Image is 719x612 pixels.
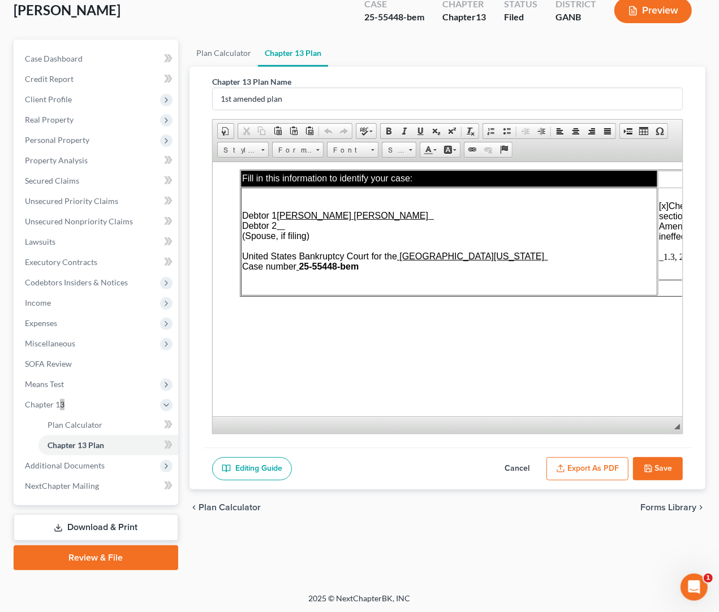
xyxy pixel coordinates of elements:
a: Chapter 13 Plan [38,435,178,455]
a: Unlink [480,142,496,157]
span: Income [25,298,51,307]
button: Forms Library chevron_right [640,503,705,512]
a: Background Color [440,142,460,157]
span: Chapter 13 Plan [48,440,104,450]
span: Resize [674,424,680,429]
span: Expenses [25,318,57,328]
a: Underline [412,124,428,138]
iframe: Rich Text Editor, document-ckeditor [213,162,682,416]
a: Paste [270,124,286,138]
a: Paste as plain text [286,124,302,138]
span: Unsecured Nonpriority Claims [25,216,133,226]
a: Insert Page Break for Printing [620,124,636,138]
a: Bold [381,124,397,138]
a: Italic [397,124,412,138]
a: Download & Print [14,514,178,541]
a: Property Analysis [16,150,178,171]
iframe: Intercom live chat [681,574,708,601]
span: [PERSON_NAME] [14,2,120,18]
a: Document Properties [218,124,234,138]
a: Cut [238,124,254,138]
span: Additional Documents [25,461,105,470]
input: Enter name... [213,88,682,110]
a: Unsecured Priority Claims [16,191,178,211]
a: Paste from Word [302,124,317,138]
span: Check if this is an amended plan, and list below the sections of the plan that have been changed.... [446,39,662,79]
a: Size [382,142,416,158]
span: NextChapter Mailing [25,481,99,491]
a: Increase Indent [533,124,549,138]
span: Credit Report [25,74,74,84]
span: Plan Calculator [199,503,261,512]
span: Secured Claims [25,176,79,185]
i: chevron_right [696,503,705,512]
div: Chapter [442,11,486,24]
a: Secured Claims [16,171,178,191]
span: Client Profile [25,94,72,104]
a: Case Dashboard [16,49,178,69]
a: SOFA Review [16,354,178,374]
span: 13 [476,11,486,22]
span: Plan Calculator [48,420,102,429]
a: Format [272,142,324,158]
a: Executory Contracts [16,252,178,272]
a: Lawsuits [16,232,178,252]
a: Link [464,142,480,157]
button: Save [633,457,683,481]
span: Format [273,143,312,158]
a: Plan Calculator [38,415,178,435]
span: Forms Library [640,503,696,512]
span: _______________________________ [446,109,587,119]
span: Miscellaneous [25,338,75,348]
span: Personal Property [25,135,89,145]
a: Insert/Remove Bulleted List [499,124,515,138]
a: Insert/Remove Numbered List [483,124,499,138]
a: Insert Special Character [652,124,668,138]
a: Justify [600,124,615,138]
span: Executory Contracts [25,257,97,267]
i: chevron_left [190,503,199,512]
a: Font [327,142,378,158]
button: chevron_left Plan Calculator [190,503,261,512]
div: 25-55448-bem [364,11,424,24]
a: NextChapter Mailing [16,476,178,496]
a: Text Color [420,142,440,157]
a: Spell Checker [356,124,376,138]
span: Unsecured Priority Claims [25,196,118,206]
a: Plan Calculator [190,40,258,67]
span: Lawsuits [25,237,55,246]
a: Align Right [584,124,600,138]
a: Superscript [444,124,460,138]
a: Editing Guide [212,457,292,481]
a: Redo [336,124,352,138]
span: Real Property [25,115,74,124]
span: Case Dashboard [25,54,83,63]
span: Codebtors Insiders & Notices [25,277,128,287]
a: Copy [254,124,270,138]
span: Styles [218,143,257,158]
span: [x] [446,39,456,49]
span: Size [382,143,405,158]
div: Filed [504,11,537,24]
label: Chapter 13 Plan Name [212,76,291,88]
a: Credit Report [16,69,178,89]
a: Center [568,124,584,138]
button: Cancel [492,457,542,481]
a: Unsecured Nonpriority Claims [16,211,178,232]
div: GANB [556,11,596,24]
span: Font [328,143,367,158]
span: Chapter 13 [25,400,64,409]
a: Align Left [552,124,568,138]
a: Styles [217,142,269,158]
a: Chapter 13 Plan [258,40,328,67]
a: Remove Format [463,124,479,138]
